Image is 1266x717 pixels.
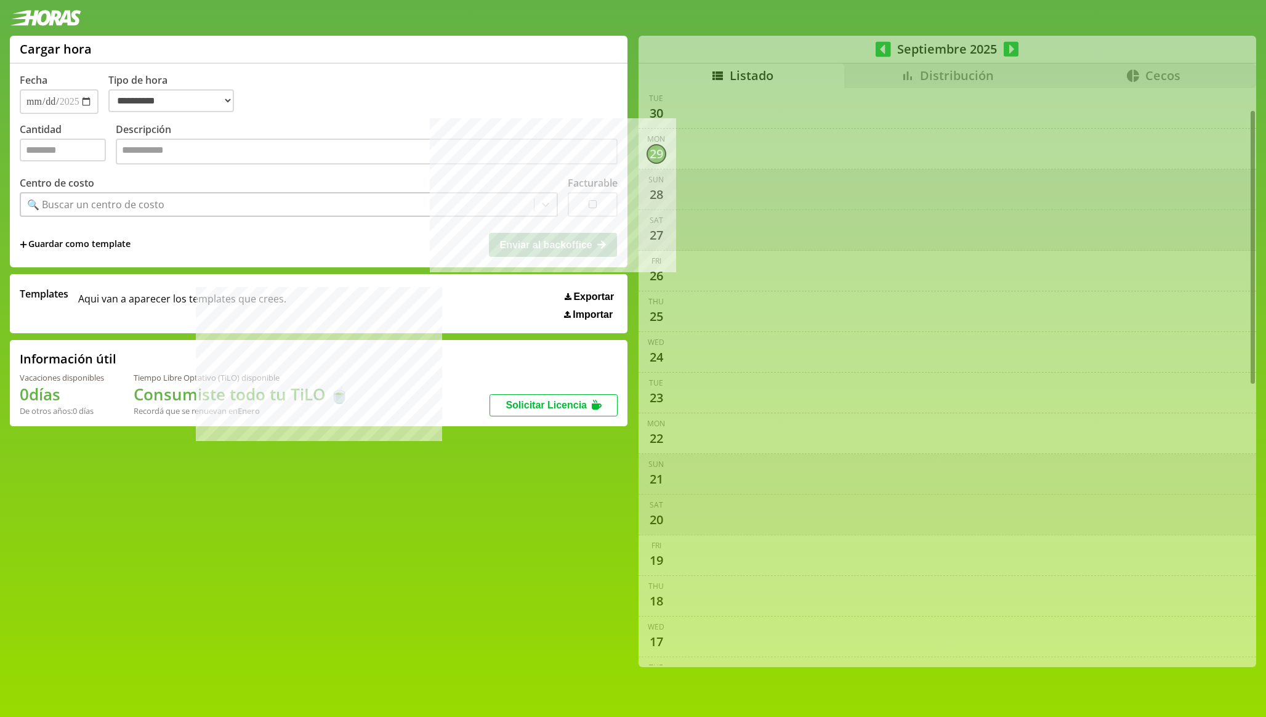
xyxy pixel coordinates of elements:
[20,123,116,168] label: Cantidad
[20,405,104,416] div: De otros años: 0 días
[561,291,618,303] button: Exportar
[20,287,68,301] span: Templates
[490,394,618,416] button: Solicitar Licencia
[568,176,618,190] label: Facturable
[20,73,47,87] label: Fecha
[116,123,618,168] label: Descripción
[573,291,614,302] span: Exportar
[20,176,94,190] label: Centro de costo
[116,139,618,164] textarea: Descripción
[20,139,106,161] input: Cantidad
[134,405,349,416] div: Recordá que se renuevan en
[506,400,587,410] span: Solicitar Licencia
[573,309,613,320] span: Importar
[20,238,27,251] span: +
[108,89,234,112] select: Tipo de hora
[78,287,286,320] span: Aqui van a aparecer los templates que crees.
[20,238,131,251] span: +Guardar como template
[108,73,244,114] label: Tipo de hora
[27,198,164,211] div: 🔍 Buscar un centro de costo
[134,372,349,383] div: Tiempo Libre Optativo (TiLO) disponible
[20,372,104,383] div: Vacaciones disponibles
[238,405,260,416] b: Enero
[134,383,349,405] h1: Consumiste todo tu TiLO 🍵
[20,41,92,57] h1: Cargar hora
[10,10,81,26] img: logotipo
[20,350,116,367] h2: Información útil
[20,383,104,405] h1: 0 días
